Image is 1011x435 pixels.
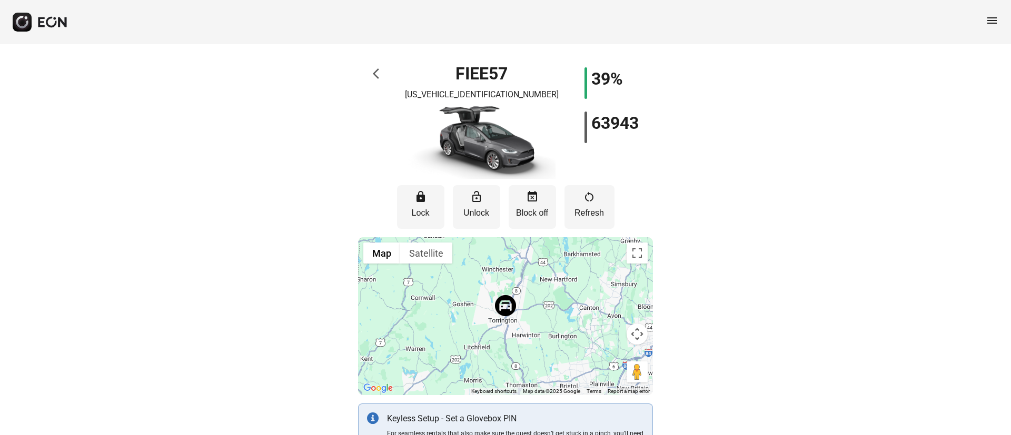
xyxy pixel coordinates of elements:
[414,190,427,203] span: lock
[583,190,596,203] span: restart_alt
[373,67,385,80] span: arrow_back_ios
[361,381,395,395] a: Open this area in Google Maps (opens a new window)
[986,14,998,27] span: menu
[627,242,648,264] button: Toggle fullscreen view
[363,242,400,264] button: Show street map
[397,185,444,229] button: Lock
[387,412,644,425] p: Keyless Setup - Set a Glovebox PIN
[405,88,559,101] p: [US_VEHICLE_IDENTIFICATION_NUMBER]
[627,323,648,345] button: Map camera controls
[455,67,508,80] h1: FIEE57
[509,185,556,229] button: Block off
[526,190,539,203] span: event_busy
[471,388,517,395] button: Keyboard shortcuts
[367,412,379,424] img: info
[608,388,650,394] a: Report a map error
[570,207,609,219] p: Refresh
[523,388,580,394] span: Map data ©2025 Google
[470,190,483,203] span: lock_open
[400,242,452,264] button: Show satellite imagery
[627,361,648,382] button: Drag Pegman onto the map to open Street View
[591,73,623,85] h1: 39%
[587,388,601,394] a: Terms (opens in new tab)
[408,105,556,179] img: car
[458,207,495,219] p: Unlock
[453,185,500,229] button: Unlock
[402,207,439,219] p: Lock
[591,117,639,129] h1: 63943
[361,381,395,395] img: Google
[564,185,614,229] button: Refresh
[514,207,551,219] p: Block off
